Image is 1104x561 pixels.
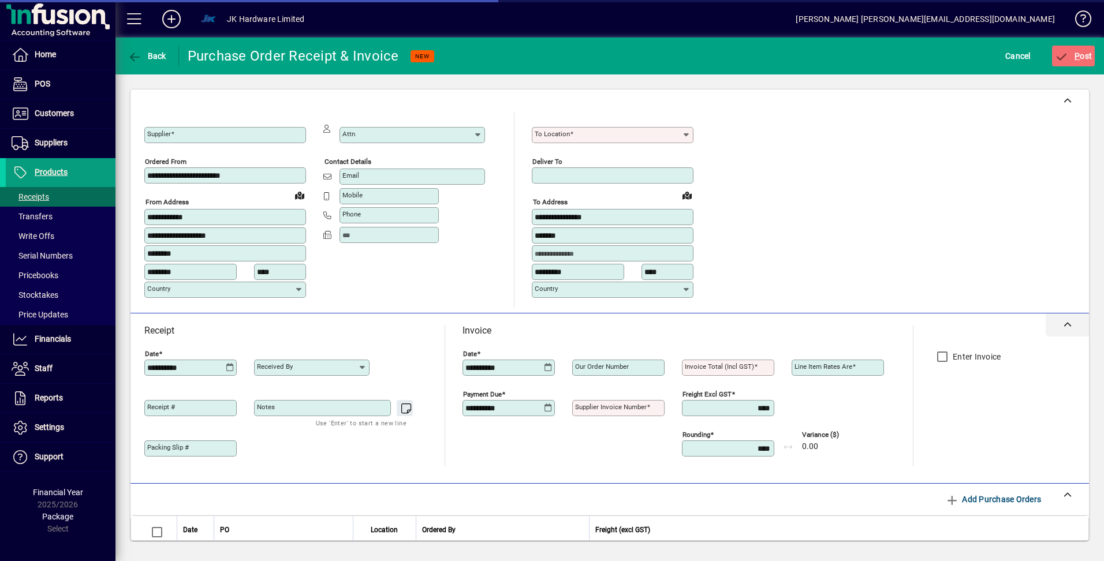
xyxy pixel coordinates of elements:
span: Package [42,512,73,521]
button: Cancel [1002,46,1034,66]
div: Freight (excl GST) [595,523,1075,536]
span: Products [35,167,68,177]
span: Add Purchase Orders [945,490,1041,508]
span: Price Updates [12,310,68,319]
a: Transfers [6,207,115,226]
span: P [1075,51,1080,61]
button: Back [125,46,169,66]
button: Post [1052,46,1095,66]
span: Ordered By [422,523,456,536]
mat-label: Line item rates are [795,362,852,371]
mat-label: Notes [257,403,275,411]
a: Knowledge Base [1066,2,1090,40]
span: Home [35,50,56,59]
span: Financial Year [33,488,83,497]
span: Customers [35,109,74,118]
span: 0.00 [802,442,818,451]
span: POS [35,79,50,88]
mat-label: Freight excl GST [682,390,732,398]
label: Enter Invoice [950,351,1001,362]
a: Settings [6,413,115,442]
span: Freight (excl GST) [595,523,650,536]
mat-label: Deliver To [532,158,562,166]
a: Pricebooks [6,265,115,285]
a: Serial Numbers [6,246,115,265]
div: Purchase Order Receipt & Invoice [188,47,399,65]
span: Transfers [12,212,53,221]
span: Financials [35,334,71,343]
mat-hint: Use 'Enter' to start a new line [316,416,406,429]
span: Reports [35,393,63,402]
span: Cancel [1005,47,1031,65]
span: Write Offs [12,231,54,241]
span: Stocktakes [12,290,58,300]
a: Stocktakes [6,285,115,305]
mat-label: Country [147,285,170,293]
mat-label: Payment due [463,390,502,398]
mat-label: Received by [257,362,293,371]
mat-label: Receipt # [147,403,175,411]
a: Support [6,443,115,472]
button: Add Purchase Orders [941,489,1046,510]
span: NEW [415,53,430,60]
a: Reports [6,384,115,413]
mat-label: Supplier invoice number [575,403,647,411]
button: Add [153,9,190,29]
span: Location [371,523,398,536]
span: Support [35,452,64,461]
mat-label: Mobile [342,191,363,199]
mat-label: Attn [342,130,355,138]
span: Serial Numbers [12,251,73,260]
mat-label: Our order number [575,362,629,371]
a: Home [6,40,115,69]
span: ost [1055,51,1092,61]
div: [PERSON_NAME] [PERSON_NAME][EMAIL_ADDRESS][DOMAIN_NAME] [796,10,1055,28]
button: Profile [190,9,227,29]
span: Back [128,51,166,61]
app-page-header-button: Back [115,46,179,66]
span: Suppliers [35,138,68,147]
span: PO [220,523,229,536]
mat-label: Date [145,350,159,358]
a: Customers [6,99,115,128]
div: Ordered By [422,523,583,536]
mat-label: Country [535,285,558,293]
a: Write Offs [6,226,115,246]
mat-label: Phone [342,210,361,218]
span: Date [183,523,197,536]
mat-label: Email [342,171,359,179]
div: JK Hardware Limited [227,10,304,28]
mat-label: Supplier [147,130,171,138]
span: Receipts [12,192,49,201]
a: View on map [678,186,696,204]
a: Staff [6,354,115,383]
span: Pricebooks [12,271,58,280]
span: Settings [35,422,64,432]
span: Variance ($) [802,431,871,439]
mat-label: To location [535,130,570,138]
a: Price Updates [6,305,115,324]
a: Receipts [6,187,115,207]
mat-label: Date [463,350,477,358]
div: Date [183,523,208,536]
a: Suppliers [6,129,115,158]
a: View on map [290,186,309,204]
mat-label: Invoice Total (incl GST) [685,362,754,371]
mat-label: Rounding [682,431,710,439]
a: POS [6,70,115,99]
a: Financials [6,325,115,354]
span: Staff [35,364,53,373]
mat-label: Packing Slip # [147,443,189,451]
mat-label: Ordered from [145,158,187,166]
div: PO [220,523,347,536]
